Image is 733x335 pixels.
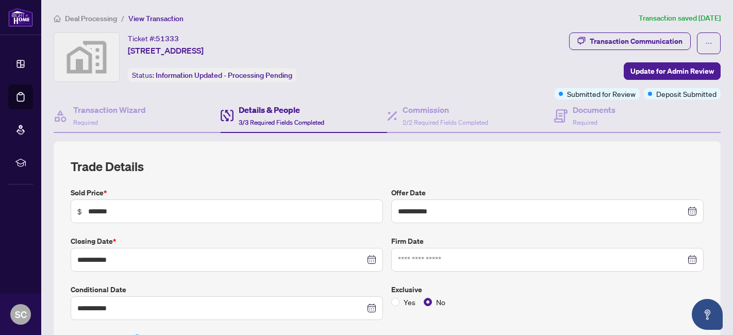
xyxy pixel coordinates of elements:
span: 51333 [156,34,179,43]
span: Submitted for Review [567,88,636,99]
div: Ticket #: [128,32,179,44]
h2: Trade Details [71,158,704,175]
label: Sold Price [71,187,383,198]
span: 2/2 Required Fields Completed [403,119,488,126]
img: logo [8,8,33,27]
article: Transaction saved [DATE] [639,12,721,24]
div: Status: [128,68,296,82]
span: View Transaction [128,14,184,23]
label: Closing Date [71,236,383,247]
span: home [54,15,61,22]
div: Transaction Communication [590,33,682,49]
h4: Commission [403,104,488,116]
span: ellipsis [705,40,712,47]
li: / [121,12,124,24]
span: Deposit Submitted [656,88,717,99]
label: Conditional Date [71,284,383,295]
span: $ [77,206,82,217]
span: 3/3 Required Fields Completed [239,119,324,126]
label: Offer Date [391,187,704,198]
span: Required [573,119,597,126]
span: [STREET_ADDRESS] [128,44,204,57]
span: Deal Processing [65,14,117,23]
button: Update for Admin Review [624,62,721,80]
span: No [432,296,449,308]
span: SC [15,307,27,322]
span: Update for Admin Review [630,63,714,79]
button: Transaction Communication [569,32,691,50]
label: Firm Date [391,236,704,247]
h4: Details & People [239,104,324,116]
h4: Transaction Wizard [73,104,146,116]
h4: Documents [573,104,615,116]
span: Required [73,119,98,126]
img: svg%3e [54,33,119,81]
button: Open asap [692,299,723,330]
span: Information Updated - Processing Pending [156,71,292,80]
label: Exclusive [391,284,704,295]
span: Yes [399,296,420,308]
